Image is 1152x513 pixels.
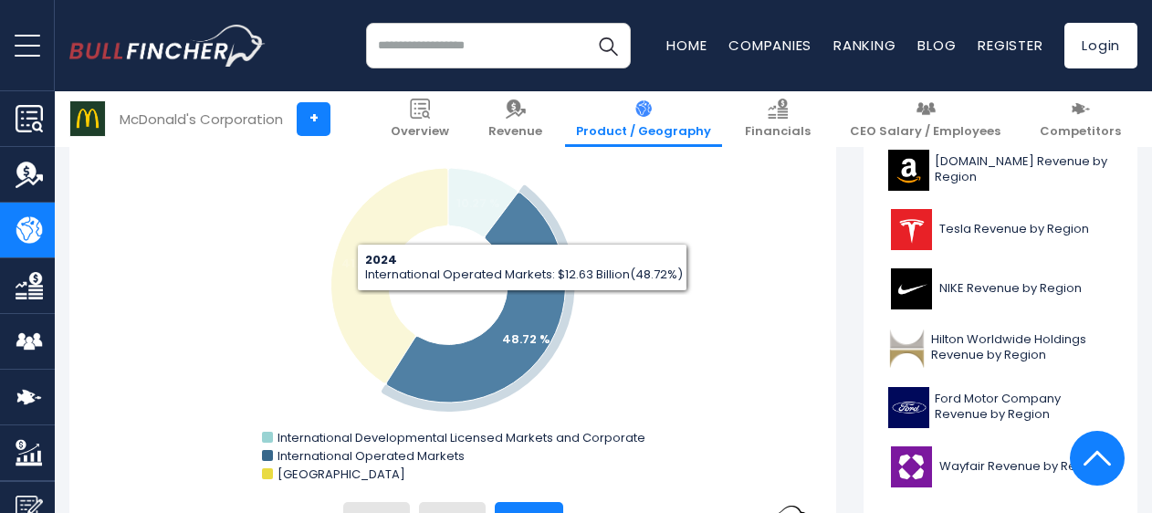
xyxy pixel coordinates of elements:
a: Overview [380,91,460,147]
a: + [297,102,330,136]
img: TSLA logo [888,209,934,250]
img: HLT logo [888,328,926,369]
span: Ford Motor Company Revenue by Region [935,392,1113,423]
span: Competitors [1040,124,1121,140]
a: Competitors [1029,91,1132,147]
a: NIKE Revenue by Region [877,264,1124,314]
img: F logo [888,387,929,428]
span: Wayfair Revenue by Region [939,459,1103,475]
a: CEO Salary / Employees [839,91,1011,147]
img: bullfincher logo [69,25,266,67]
a: Ford Motor Company Revenue by Region [877,382,1124,433]
div: McDonald's Corporation [120,109,283,130]
span: Financials [745,124,811,140]
img: W logo [888,446,934,487]
span: NIKE Revenue by Region [939,281,1082,297]
a: Product / Geography [565,91,722,147]
a: Hilton Worldwide Holdings Revenue by Region [877,323,1124,373]
span: [DOMAIN_NAME] Revenue by Region [935,154,1113,185]
img: AMZN logo [888,150,929,191]
a: Register [978,36,1042,55]
span: Revenue [488,124,542,140]
span: Hilton Worldwide Holdings Revenue by Region [931,332,1113,363]
a: Wayfair Revenue by Region [877,442,1124,492]
a: Home [666,36,707,55]
text: 41.01 % [341,255,384,272]
text: International Operated Markets [278,447,465,465]
a: Ranking [833,36,895,55]
img: MCD logo [70,101,105,136]
span: Overview [391,124,449,140]
span: CEO Salary / Employees [850,124,1000,140]
a: Revenue [477,91,553,147]
a: Tesla Revenue by Region [877,204,1124,255]
text: 10.27 % [456,194,500,212]
a: Financials [734,91,822,147]
span: Tesla Revenue by Region [939,222,1089,237]
button: Search [585,23,631,68]
a: Go to homepage [69,25,266,67]
span: Product / Geography [576,124,711,140]
a: Login [1064,23,1137,68]
text: 48.72 % [502,330,550,348]
a: [DOMAIN_NAME] Revenue by Region [877,145,1124,195]
img: NKE logo [888,268,934,309]
a: Blog [917,36,956,55]
svg: McDonald's Corporation's Revenue Share by Region [97,122,809,487]
text: [GEOGRAPHIC_DATA] [278,466,405,483]
text: International Developmental Licensed Markets and Corporate [278,429,645,446]
a: Companies [728,36,812,55]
